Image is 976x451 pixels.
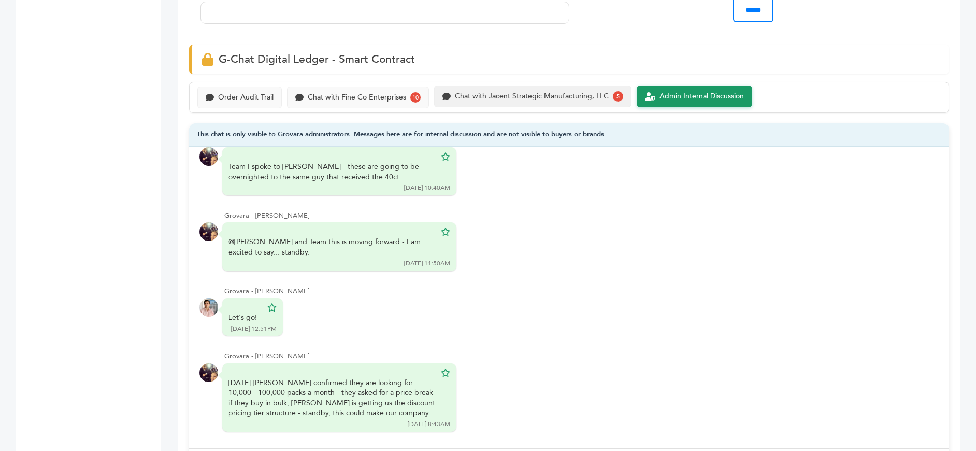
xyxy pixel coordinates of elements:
[659,92,744,101] div: Admin Internal Discussion
[613,91,623,102] div: 5
[228,162,436,182] div: Team I spoke to [PERSON_NAME] - these are going to be overnighted to the same guy that received t...
[404,259,450,268] div: [DATE] 11:50AM
[408,420,450,429] div: [DATE] 8:43AM
[455,92,609,101] div: Chat with Jacent Strategic Manufacturing, LLC
[228,313,262,323] div: Let's go!
[218,93,274,102] div: Order Audit Trail
[224,351,939,361] div: Grovara - [PERSON_NAME]
[224,287,939,296] div: Grovara - [PERSON_NAME]
[231,325,277,333] div: [DATE] 12:51PM
[410,92,421,103] div: 10
[404,184,450,192] div: [DATE] 10:40AM
[224,211,939,220] div: Grovara - [PERSON_NAME]
[228,378,436,418] div: [DATE] [PERSON_NAME] confirmed they are looking for 10,000 - 100,000 packs a month - they asked f...
[308,93,406,102] div: Chat with Fine Co Enterprises
[219,52,415,67] span: G-Chat Digital Ledger - Smart Contract
[228,237,436,257] div: @[PERSON_NAME] and Team this is moving forward - I am excited to say... standby.
[189,123,949,147] div: This chat is only visible to Grovara administrators. Messages here are for internal discussion an...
